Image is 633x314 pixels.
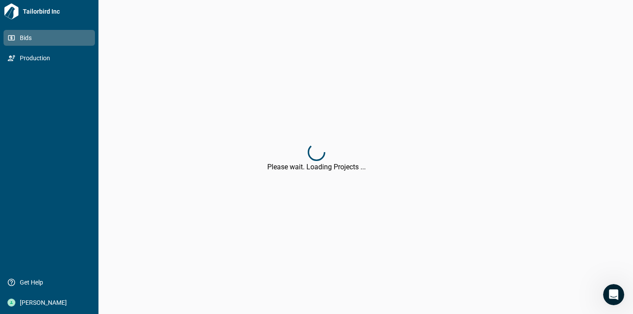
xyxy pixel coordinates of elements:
a: Bids [4,30,95,46]
span: Bids [15,33,87,42]
a: Production [4,50,95,66]
span: [PERSON_NAME] [15,298,87,307]
span: Production [15,54,87,62]
div: Please wait. Loading Projects ... [267,163,366,171]
iframe: Intercom live chat [603,284,624,305]
span: Get Help [15,278,87,287]
span: Tailorbird Inc [19,7,95,16]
